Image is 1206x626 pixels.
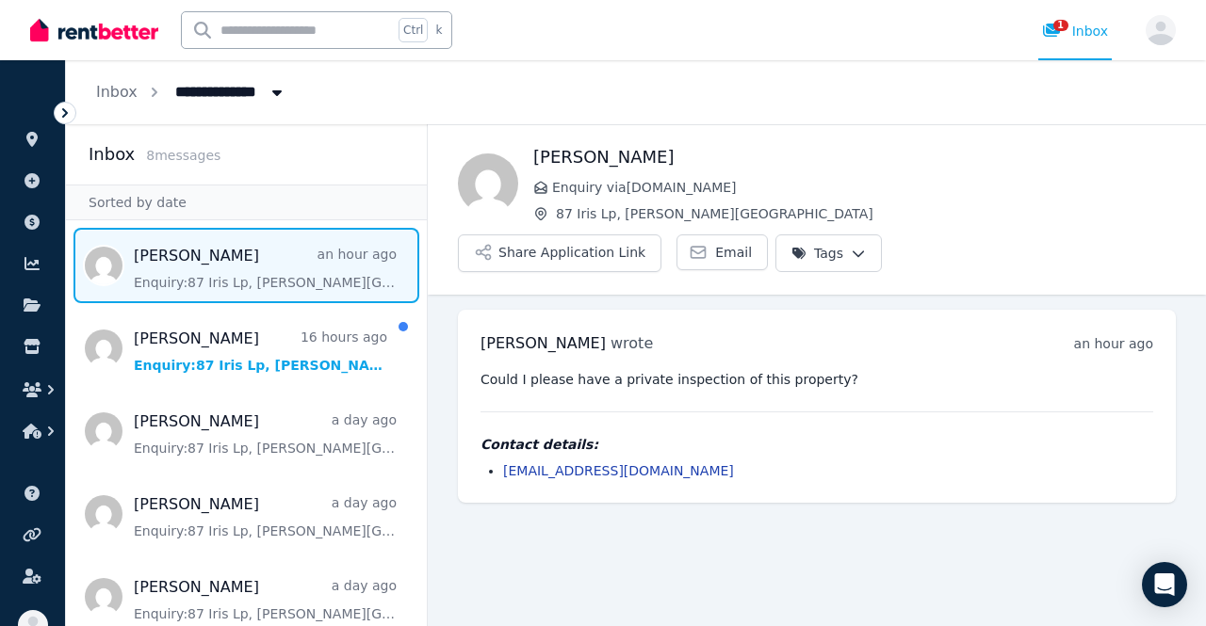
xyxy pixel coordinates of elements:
[481,334,606,352] span: [PERSON_NAME]
[775,234,882,272] button: Tags
[134,493,397,540] a: [PERSON_NAME]a day agoEnquiry:87 Iris Lp, [PERSON_NAME][GEOGRAPHIC_DATA].
[611,334,653,352] span: wrote
[1074,336,1153,351] time: an hour ago
[533,144,1176,170] h1: [PERSON_NAME]
[399,18,428,42] span: Ctrl
[481,435,1153,454] h4: Contact details:
[458,234,661,272] button: Share Application Link
[66,185,427,220] div: Sorted by date
[503,463,734,478] a: [EMAIL_ADDRESS][DOMAIN_NAME]
[435,23,442,38] span: k
[1042,22,1108,40] div: Inbox
[458,153,518,214] img: Michelle Dalit
[1142,562,1187,607] div: Open Intercom Messenger
[96,83,138,101] a: Inbox
[1053,20,1068,31] span: 1
[552,178,1176,197] span: Enquiry via [DOMAIN_NAME]
[556,204,1176,223] span: 87 Iris Lp, [PERSON_NAME][GEOGRAPHIC_DATA]
[89,141,135,168] h2: Inbox
[66,60,317,124] nav: Breadcrumb
[146,148,220,163] span: 8 message s
[134,576,397,623] a: [PERSON_NAME]a day agoEnquiry:87 Iris Lp, [PERSON_NAME][GEOGRAPHIC_DATA].
[676,234,768,270] a: Email
[134,328,387,375] a: [PERSON_NAME]16 hours agoEnquiry:87 Iris Lp, [PERSON_NAME][GEOGRAPHIC_DATA].
[481,370,1153,389] pre: Could I please have a private inspection of this property?
[134,410,397,457] a: [PERSON_NAME]a day agoEnquiry:87 Iris Lp, [PERSON_NAME][GEOGRAPHIC_DATA].
[134,245,397,292] a: [PERSON_NAME]an hour agoEnquiry:87 Iris Lp, [PERSON_NAME][GEOGRAPHIC_DATA].
[30,16,158,44] img: RentBetter
[715,243,752,262] span: Email
[791,244,843,263] span: Tags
